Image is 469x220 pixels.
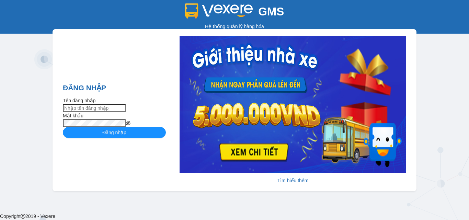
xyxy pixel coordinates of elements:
[180,36,406,173] img: banner-0
[258,5,284,18] span: GMS
[157,121,162,126] span: eye-invisible
[63,63,166,75] h2: ĐĂNG NHẬP
[429,213,434,218] span: copyright
[2,23,467,30] div: Hệ thống quản lý hàng hóa
[185,10,284,16] a: GMS
[63,89,166,100] input: Tên đăng nhập
[180,177,406,184] div: Tìm hiểu thêm
[5,211,464,219] div: Copyright 2019 - Vexere
[63,137,166,148] button: Đăng nhập
[63,108,87,115] label: Mật khẩu
[102,139,126,147] span: Đăng nhập
[185,3,253,19] img: logo 2
[63,78,99,86] label: Tên đăng nhập
[67,120,156,127] input: Mật khẩu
